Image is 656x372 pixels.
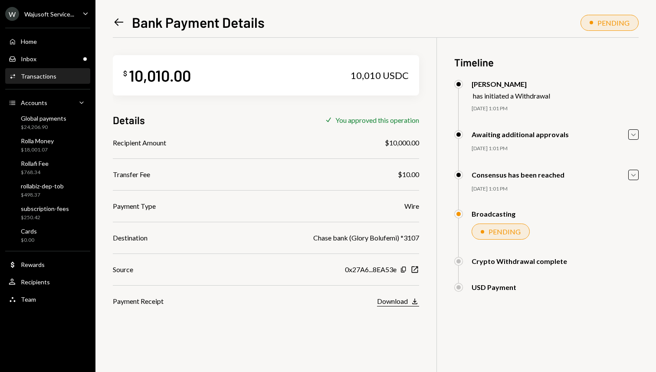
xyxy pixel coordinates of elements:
[472,130,569,138] div: Awaiting additional approvals
[113,264,133,275] div: Source
[5,225,90,246] a: Cards$0.00
[21,214,69,221] div: $250.42
[5,257,90,272] a: Rewards
[21,137,54,145] div: Rolla Money
[21,205,69,212] div: subscription-fees
[473,92,550,100] div: has initiated a Withdrawal
[113,201,156,211] div: Payment Type
[21,191,64,199] div: $498.37
[335,116,419,124] div: You approved this operation
[21,124,66,131] div: $24,206.90
[21,169,49,176] div: $768.34
[21,296,36,303] div: Team
[472,171,564,179] div: Consensus has been reached
[5,68,90,84] a: Transactions
[5,95,90,110] a: Accounts
[472,80,550,88] div: [PERSON_NAME]
[113,233,148,243] div: Destination
[5,157,90,178] a: Rollafi Fee$768.34
[5,33,90,49] a: Home
[5,135,90,155] a: Rolla Money$18,001.07
[313,233,419,243] div: Chase bank (Glory Bolufemi) *3107
[113,169,150,180] div: Transfer Fee
[21,99,47,106] div: Accounts
[351,69,409,82] div: 10,010 USDC
[21,237,37,244] div: $0.00
[472,283,516,291] div: USD Payment
[21,55,36,63] div: Inbox
[5,291,90,307] a: Team
[385,138,419,148] div: $10,000.00
[132,13,265,31] h1: Bank Payment Details
[21,227,37,235] div: Cards
[5,51,90,66] a: Inbox
[472,257,567,265] div: Crypto Withdrawal complete
[21,146,54,154] div: $18,001.07
[21,182,64,190] div: rollabiz-dep-tob
[21,278,50,286] div: Recipients
[472,105,639,112] div: [DATE] 1:01 PM
[21,261,45,268] div: Rewards
[472,210,515,218] div: Broadcasting
[454,55,639,69] h3: Timeline
[5,7,19,21] div: W
[345,264,397,275] div: 0x27A6...8EA53e
[472,185,639,193] div: [DATE] 1:01 PM
[377,297,419,306] button: Download
[404,201,419,211] div: Wire
[21,72,56,80] div: Transactions
[113,138,166,148] div: Recipient Amount
[5,202,90,223] a: subscription-fees$250.42
[489,227,521,236] div: PENDING
[21,115,66,122] div: Global payments
[377,297,408,305] div: Download
[5,180,90,201] a: rollabiz-dep-tob$498.37
[113,296,164,306] div: Payment Receipt
[123,69,127,78] div: $
[21,160,49,167] div: Rollafi Fee
[5,112,90,133] a: Global payments$24,206.90
[472,145,639,152] div: [DATE] 1:01 PM
[113,113,145,127] h3: Details
[21,38,37,45] div: Home
[597,19,630,27] div: PENDING
[129,66,191,85] div: 10,010.00
[5,274,90,290] a: Recipients
[24,10,74,18] div: Wajusoft Service...
[398,169,419,180] div: $10.00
